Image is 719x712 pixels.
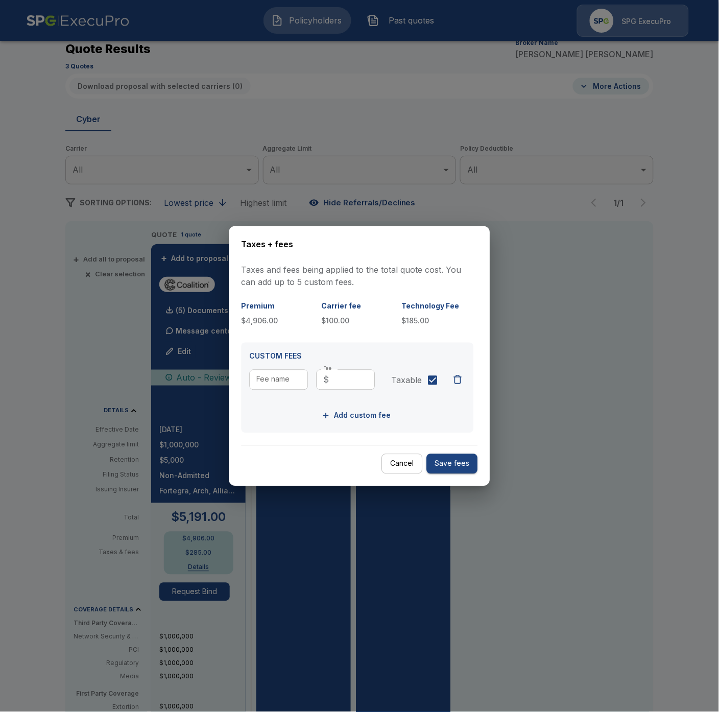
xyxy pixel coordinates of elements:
[324,373,329,386] p: $
[392,374,422,386] span: Taxable
[324,365,332,371] label: Fee
[322,315,394,326] p: $100.00
[242,315,314,326] p: $4,906.00
[402,315,474,326] p: $185.00
[402,300,474,311] p: Technology Fee
[242,239,478,252] h6: Taxes + fees
[242,300,314,311] p: Premium
[242,264,478,288] p: Taxes and fees being applied to the total quote cost. You can add up to 5 custom fees.
[322,300,394,311] p: Carrier fee
[382,454,423,474] button: Cancel
[250,350,466,361] p: CUSTOM FEES
[320,406,395,425] button: Add custom fee
[427,454,478,474] button: Save fees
